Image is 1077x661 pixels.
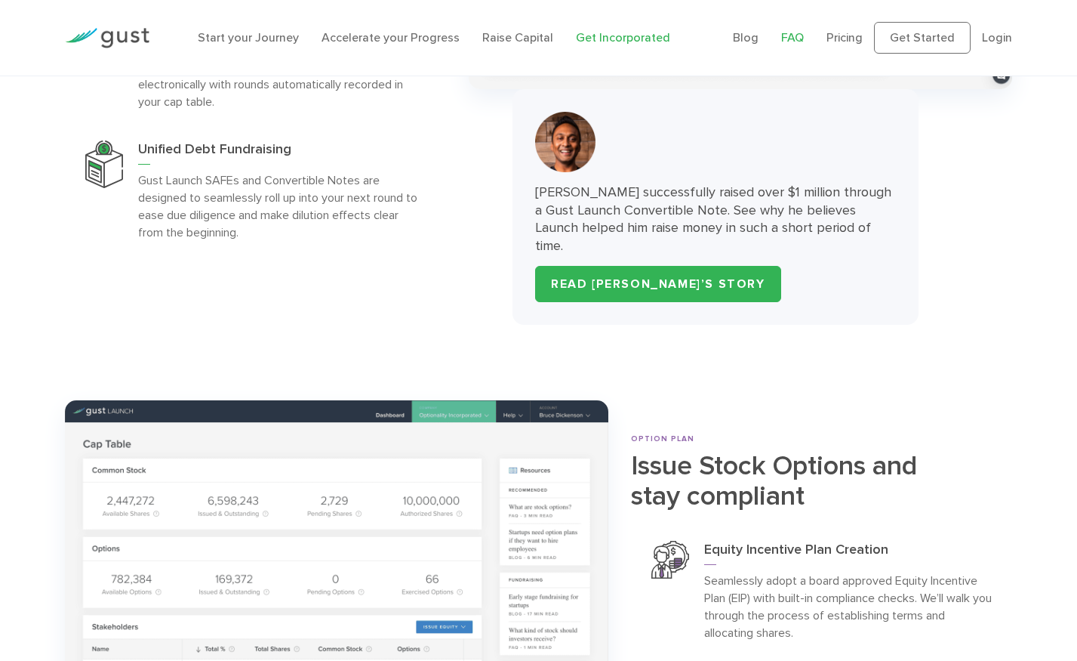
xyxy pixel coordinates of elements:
[85,141,123,188] img: Debt Fundraising
[138,171,426,241] p: Gust Launch SAFEs and Convertible Notes are designed to seamlessly roll up into your next round t...
[138,141,426,165] h3: Unified Debt Fundraising
[982,30,1012,45] a: Login
[651,541,689,579] img: Equity
[535,266,781,302] a: READ [PERSON_NAME]’S STORY
[576,30,670,45] a: Get Incorporated
[138,58,426,110] p: Easily set terms and issue Convertible Notes electronically with rounds automatically recorded in...
[322,30,460,45] a: Accelerate your Progress
[826,30,863,45] a: Pricing
[874,22,971,54] a: Get Started
[733,30,759,45] a: Blog
[535,184,896,256] p: [PERSON_NAME] successfully raised over $1 million through a Gust Launch Convertible Note. See why...
[704,541,992,565] h3: Equity Incentive Plan Creation
[198,30,299,45] a: Start your Journey
[65,28,149,48] img: Gust Logo
[535,112,595,172] img: Story 1
[482,30,553,45] a: Raise Capital
[781,30,804,45] a: FAQ
[704,572,992,641] p: Seamlessly adopt a board approved Equity Incentive Plan (EIP) with built-in compliance checks. We...
[631,451,1012,510] h2: Issue Stock Options and stay compliant
[631,434,1012,445] div: OPTION PLAN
